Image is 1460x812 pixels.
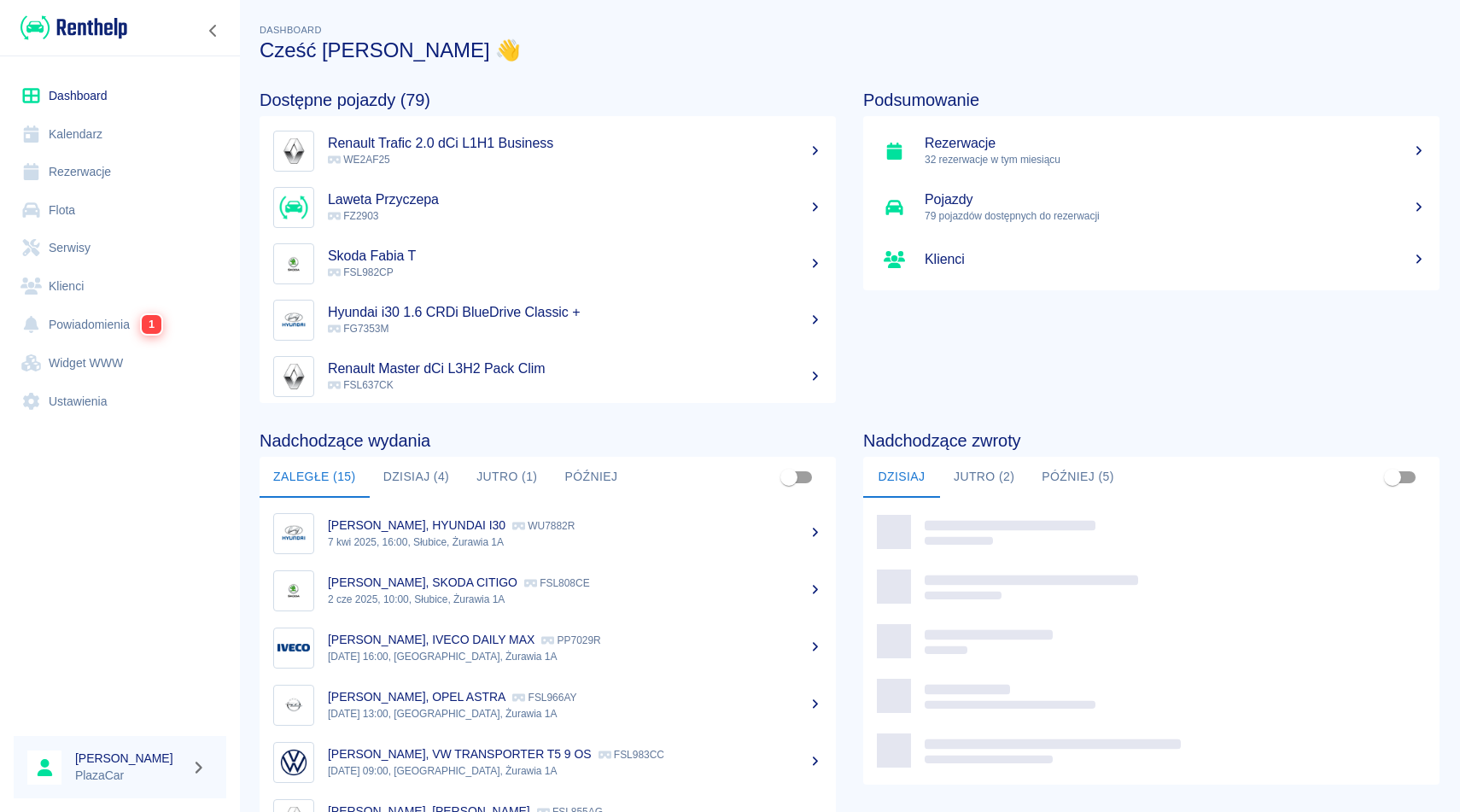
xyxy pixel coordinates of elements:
[260,457,370,498] button: Zaległe (15)
[260,619,836,676] a: Image[PERSON_NAME], IVECO DAILY MAX PP7029R[DATE] 16:00, [GEOGRAPHIC_DATA], Żurawia 1A
[14,267,226,306] a: Klienci
[328,379,394,391] span: FSL637CK
[925,191,1426,208] h5: Pojazdy
[260,236,836,292] a: ImageSkoda Fabia T FSL982CP
[277,689,310,721] img: Image
[201,20,226,42] button: Zwiń nawigację
[260,123,836,179] a: ImageRenault Trafic 2.0 dCi L1H1 Business WE2AF25
[940,457,1028,498] button: Jutro (2)
[328,266,394,278] span: FSL982CP
[75,767,184,785] p: PlazaCar
[260,733,836,791] a: Image[PERSON_NAME], VW TRANSPORTER T5 9 OS FSL983CC[DATE] 09:00, [GEOGRAPHIC_DATA], Żurawia 1A
[14,14,127,42] a: Renthelp logo
[14,229,226,267] a: Serwisy
[14,383,226,421] a: Ustawienia
[14,344,226,383] a: Widget WWW
[328,633,534,646] p: [PERSON_NAME], IVECO DAILY MAX
[277,191,310,224] img: Image
[524,577,590,589] p: FSL808CE
[328,706,822,721] p: [DATE] 13:00, [GEOGRAPHIC_DATA], Żurawia 1A
[512,520,575,532] p: WU7882R
[925,135,1426,152] h5: Rezerwacje
[512,692,576,704] p: FSL966AY
[1376,461,1409,494] span: Pokaż przypisane tylko do mnie
[863,236,1440,283] a: Klienci
[863,430,1440,451] h4: Nadchodzące zwroty
[260,25,322,35] span: Dashboard
[260,38,1440,62] h3: Cześć [PERSON_NAME] 👋
[551,457,631,498] button: Później
[925,152,1426,167] p: 32 rezerwacje w tym miesiącu
[277,304,310,336] img: Image
[1028,457,1128,498] button: Później (5)
[277,632,310,664] img: Image
[370,457,464,498] button: Dzisiaj (4)
[14,305,226,344] a: Powiadomienia1
[328,763,822,779] p: [DATE] 09:00, [GEOGRAPHIC_DATA], Żurawia 1A
[260,348,836,405] a: ImageRenault Master dCi L3H2 Pack Clim FSL637CK
[328,210,378,222] span: FZ2903
[328,690,505,704] p: [PERSON_NAME], OPEL ASTRA
[863,90,1440,110] h4: Podsumowanie
[260,179,836,236] a: ImageLaweta Przyczepa FZ2903
[277,248,310,280] img: Image
[14,191,226,230] a: Flota
[328,304,822,321] h5: Hyundai i30 1.6 CRDi BlueDrive Classic +
[277,360,310,393] img: Image
[20,14,127,42] img: Renthelp logo
[541,634,600,646] p: PP7029R
[142,315,161,334] span: 1
[328,248,822,265] h5: Skoda Fabia T
[328,518,505,532] p: [PERSON_NAME], HYUNDAI I30
[925,251,1426,268] h5: Klienci
[863,457,940,498] button: Dzisiaj
[328,135,822,152] h5: Renault Trafic 2.0 dCi L1H1 Business
[328,575,517,589] p: [PERSON_NAME], SKODA CITIGO
[925,208,1426,224] p: 79 pojazdów dostępnych do rezerwacji
[328,535,822,550] p: 7 kwi 2025, 16:00, Słubice, Żurawia 1A
[328,747,592,761] p: [PERSON_NAME], VW TRANSPORTER T5 9 OS
[14,153,226,191] a: Rezerwacje
[260,562,836,619] a: Image[PERSON_NAME], SKODA CITIGO FSL808CE2 cze 2025, 10:00, Słubice, Żurawia 1A
[277,517,310,550] img: Image
[260,430,836,451] h4: Nadchodzące wydania
[328,323,388,335] span: FG7353M
[863,179,1440,236] a: Pojazdy79 pojazdów dostępnych do rezerwacji
[328,191,822,208] h5: Laweta Przyczepa
[260,676,836,733] a: Image[PERSON_NAME], OPEL ASTRA FSL966AY[DATE] 13:00, [GEOGRAPHIC_DATA], Żurawia 1A
[14,115,226,154] a: Kalendarz
[463,457,551,498] button: Jutro (1)
[260,292,836,348] a: ImageHyundai i30 1.6 CRDi BlueDrive Classic + FG7353M
[75,750,184,767] h6: [PERSON_NAME]
[863,123,1440,179] a: Rezerwacje32 rezerwacje w tym miesiącu
[277,575,310,607] img: Image
[328,592,822,607] p: 2 cze 2025, 10:00, Słubice, Żurawia 1A
[277,746,310,779] img: Image
[599,749,664,761] p: FSL983CC
[260,505,836,562] a: Image[PERSON_NAME], HYUNDAI I30 WU7882R7 kwi 2025, 16:00, Słubice, Żurawia 1A
[773,461,805,494] span: Pokaż przypisane tylko do mnie
[328,154,390,166] span: WE2AF25
[260,90,836,110] h4: Dostępne pojazdy (79)
[328,649,822,664] p: [DATE] 16:00, [GEOGRAPHIC_DATA], Żurawia 1A
[14,77,226,115] a: Dashboard
[277,135,310,167] img: Image
[328,360,822,377] h5: Renault Master dCi L3H2 Pack Clim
